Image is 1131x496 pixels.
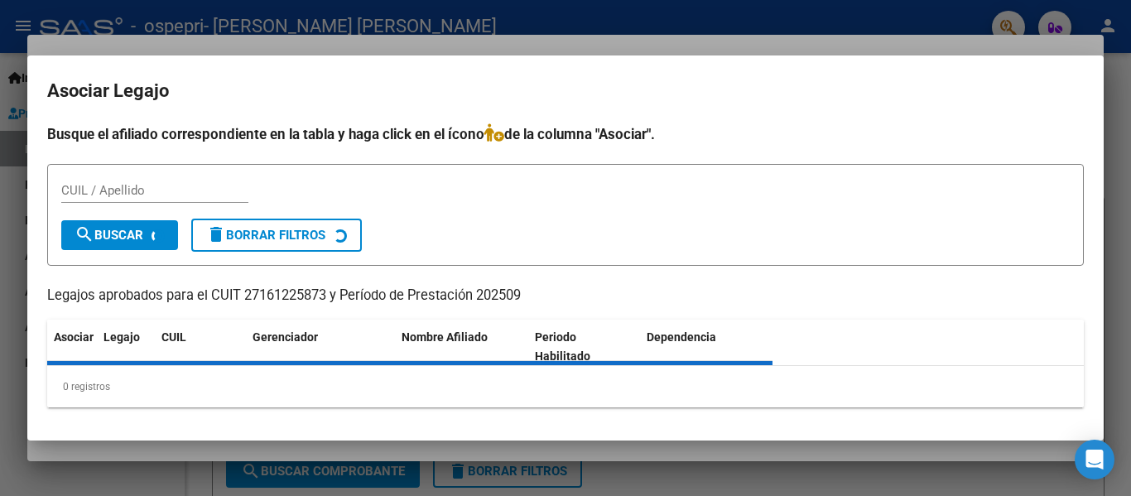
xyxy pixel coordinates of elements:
span: CUIL [161,330,186,344]
span: Periodo Habilitado [535,330,590,363]
datatable-header-cell: Nombre Afiliado [395,320,528,374]
datatable-header-cell: Periodo Habilitado [528,320,640,374]
span: Dependencia [647,330,716,344]
button: Borrar Filtros [191,219,362,252]
mat-icon: delete [206,224,226,244]
datatable-header-cell: Legajo [97,320,155,374]
span: Buscar [75,228,143,243]
button: Buscar [61,220,178,250]
mat-icon: search [75,224,94,244]
span: Borrar Filtros [206,228,325,243]
p: Legajos aprobados para el CUIT 27161225873 y Período de Prestación 202509 [47,286,1084,306]
div: 0 registros [47,366,1084,407]
datatable-header-cell: CUIL [155,320,246,374]
span: Legajo [103,330,140,344]
datatable-header-cell: Gerenciador [246,320,395,374]
span: Asociar [54,330,94,344]
h2: Asociar Legajo [47,75,1084,107]
datatable-header-cell: Asociar [47,320,97,374]
datatable-header-cell: Dependencia [640,320,773,374]
span: Nombre Afiliado [402,330,488,344]
span: Gerenciador [253,330,318,344]
div: Open Intercom Messenger [1075,440,1114,479]
h4: Busque el afiliado correspondiente en la tabla y haga click en el ícono de la columna "Asociar". [47,123,1084,145]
